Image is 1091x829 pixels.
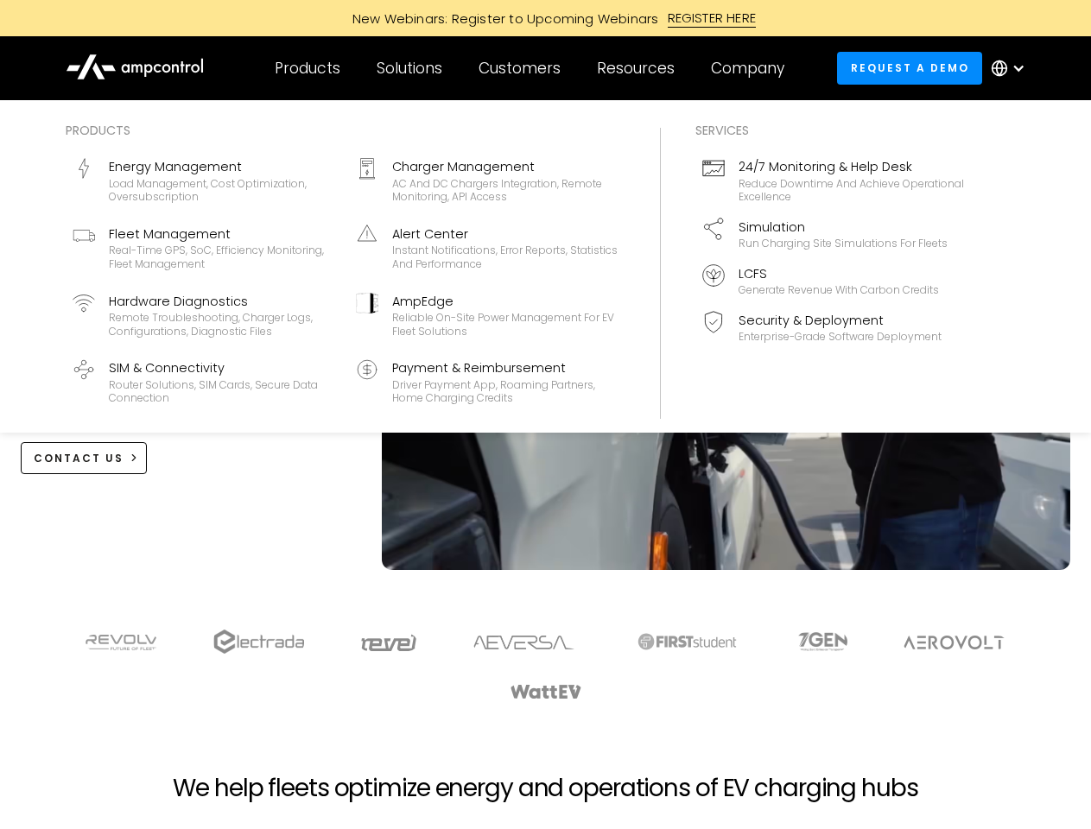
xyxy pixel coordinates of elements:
[392,378,618,405] div: Driver Payment App, Roaming Partners, Home Charging Credits
[335,9,668,28] div: New Webinars: Register to Upcoming Webinars
[109,244,335,270] div: Real-time GPS, SoC, efficiency monitoring, fleet management
[695,150,972,211] a: 24/7 Monitoring & Help DeskReduce downtime and achieve operational excellence
[695,304,972,351] a: Security & DeploymentEnterprise-grade software deployment
[34,451,124,466] div: CONTACT US
[739,218,948,237] div: Simulation
[21,442,148,474] a: CONTACT US
[510,685,582,699] img: WattEV logo
[66,285,342,345] a: Hardware DiagnosticsRemote troubleshooting, charger logs, configurations, diagnostic files
[739,330,942,344] div: Enterprise-grade software deployment
[109,311,335,338] div: Remote troubleshooting, charger logs, configurations, diagnostic files
[275,59,340,78] div: Products
[695,121,972,140] div: Services
[711,59,784,78] div: Company
[739,157,965,176] div: 24/7 Monitoring & Help Desk
[173,774,917,803] h2: We help fleets optimize energy and operations of EV charging hubs
[392,244,618,270] div: Instant notifications, error reports, statistics and performance
[349,218,625,278] a: Alert CenterInstant notifications, error reports, statistics and performance
[66,150,342,211] a: Energy ManagementLoad management, cost optimization, oversubscription
[695,257,972,304] a: LCFSGenerate revenue with carbon credits
[392,311,618,338] div: Reliable On-site Power Management for EV Fleet Solutions
[109,378,335,405] div: Router Solutions, SIM Cards, Secure Data Connection
[597,59,675,78] div: Resources
[739,264,939,283] div: LCFS
[392,157,618,176] div: Charger Management
[695,211,972,257] a: SimulationRun charging site simulations for fleets
[392,358,618,377] div: Payment & Reimbursement
[739,283,939,297] div: Generate revenue with carbon credits
[109,157,335,176] div: Energy Management
[668,9,757,28] div: REGISTER HERE
[157,9,935,28] a: New Webinars: Register to Upcoming WebinarsREGISTER HERE
[109,292,335,311] div: Hardware Diagnostics
[109,358,335,377] div: SIM & Connectivity
[109,225,335,244] div: Fleet Management
[739,237,948,250] div: Run charging site simulations for fleets
[392,225,618,244] div: Alert Center
[213,630,304,654] img: electrada logo
[349,351,625,412] a: Payment & ReimbursementDriver Payment App, Roaming Partners, Home Charging Credits
[109,177,335,204] div: Load management, cost optimization, oversubscription
[66,351,342,412] a: SIM & ConnectivityRouter Solutions, SIM Cards, Secure Data Connection
[349,150,625,211] a: Charger ManagementAC and DC chargers integration, remote monitoring, API access
[66,218,342,278] a: Fleet ManagementReal-time GPS, SoC, efficiency monitoring, fleet management
[837,52,982,84] a: Request a demo
[392,292,618,311] div: AmpEdge
[739,311,942,330] div: Security & Deployment
[377,59,442,78] div: Solutions
[739,177,965,204] div: Reduce downtime and achieve operational excellence
[349,285,625,345] a: AmpEdgeReliable On-site Power Management for EV Fleet Solutions
[903,636,1005,649] img: Aerovolt Logo
[66,121,625,140] div: Products
[392,177,618,204] div: AC and DC chargers integration, remote monitoring, API access
[479,59,561,78] div: Customers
